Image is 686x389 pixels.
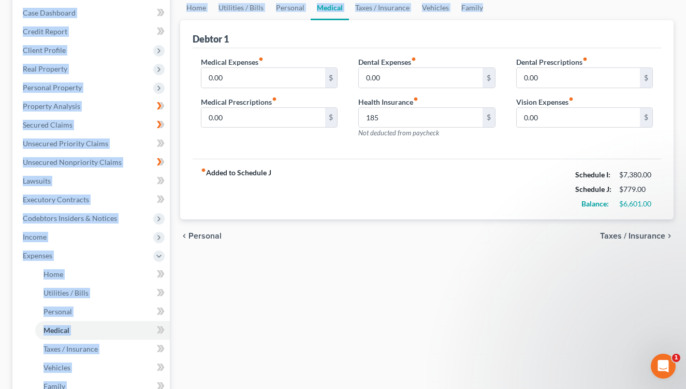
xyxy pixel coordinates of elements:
[575,170,610,179] strong: Schedule I:
[23,64,67,73] span: Real Property
[619,184,653,195] div: $779.00
[413,96,418,102] i: fiber_manual_record
[201,57,264,67] label: Medical Expenses
[14,22,170,41] a: Credit Report
[517,108,640,128] input: --
[201,68,325,88] input: --
[272,96,277,102] i: fiber_manual_record
[23,251,52,260] span: Expenses
[23,83,82,92] span: Personal Property
[43,288,89,297] span: Utilities / Bills
[619,199,653,209] div: $6,601.00
[188,232,222,240] span: Personal
[358,57,416,67] label: Dental Expenses
[43,270,63,279] span: Home
[600,232,674,240] button: Taxes / Insurance chevron_right
[23,139,108,148] span: Unsecured Priority Claims
[640,108,652,128] div: $
[258,57,264,62] i: fiber_manual_record
[568,96,574,102] i: fiber_manual_record
[325,68,338,88] div: $
[600,232,665,240] span: Taxes / Insurance
[14,153,170,172] a: Unsecured Nonpriority Claims
[325,108,338,128] div: $
[640,68,652,88] div: $
[582,57,588,62] i: fiber_manual_record
[23,195,89,204] span: Executory Contracts
[23,27,67,36] span: Credit Report
[201,108,325,128] input: --
[180,232,188,240] i: chevron_left
[14,97,170,116] a: Property Analysis
[23,158,122,166] span: Unsecured Nonpriority Claims
[14,172,170,190] a: Lawsuits
[23,46,66,54] span: Client Profile
[201,96,277,107] label: Medical Prescriptions
[43,307,72,316] span: Personal
[651,354,676,379] iframe: Intercom live chat
[14,116,170,134] a: Secured Claims
[23,102,80,110] span: Property Analysis
[516,57,588,67] label: Dental Prescriptions
[581,199,609,208] strong: Balance:
[23,232,47,241] span: Income
[35,340,170,358] a: Taxes / Insurance
[23,8,76,17] span: Case Dashboard
[575,185,611,193] strong: Schedule J:
[43,326,69,335] span: Medical
[43,363,70,372] span: Vehicles
[483,108,495,128] div: $
[359,108,482,128] input: --
[35,358,170,377] a: Vehicles
[180,232,222,240] button: chevron_left Personal
[665,232,674,240] i: chevron_right
[23,120,72,129] span: Secured Claims
[201,168,206,173] i: fiber_manual_record
[358,96,418,107] label: Health Insurance
[359,68,482,88] input: --
[14,4,170,22] a: Case Dashboard
[35,265,170,284] a: Home
[14,190,170,209] a: Executory Contracts
[35,284,170,302] a: Utilities / Bills
[483,68,495,88] div: $
[23,176,51,185] span: Lawsuits
[201,168,271,211] strong: Added to Schedule J
[516,96,574,107] label: Vision Expenses
[672,354,680,362] span: 1
[14,134,170,153] a: Unsecured Priority Claims
[619,170,653,180] div: $7,380.00
[43,344,98,353] span: Taxes / Insurance
[411,57,416,62] i: fiber_manual_record
[35,302,170,321] a: Personal
[23,214,117,223] span: Codebtors Insiders & Notices
[35,321,170,340] a: Medical
[358,129,439,137] span: Not deducted from paycheck
[517,68,640,88] input: --
[193,33,229,45] div: Debtor 1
